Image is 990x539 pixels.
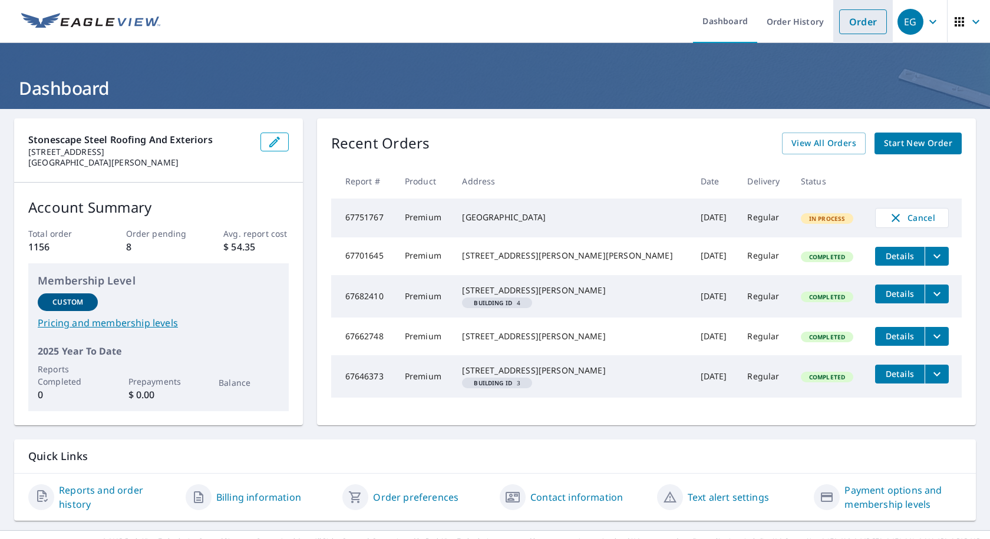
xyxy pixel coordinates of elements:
[791,136,856,151] span: View All Orders
[223,240,288,254] p: $ 54.35
[28,227,93,240] p: Total order
[691,199,738,237] td: [DATE]
[875,208,949,228] button: Cancel
[691,164,738,199] th: Date
[128,375,189,388] p: Prepayments
[395,164,453,199] th: Product
[530,490,623,504] a: Contact information
[467,380,527,386] span: 3
[28,147,251,157] p: [STREET_ADDRESS]
[52,297,83,307] p: Custom
[331,355,395,398] td: 67646373
[331,237,395,275] td: 67701645
[782,133,866,154] a: View All Orders
[28,133,251,147] p: Stonescape Steel Roofing and Exteriors
[453,164,691,199] th: Address
[395,199,453,237] td: Premium
[373,490,458,504] a: Order preferences
[874,133,962,154] a: Start New Order
[395,237,453,275] td: Premium
[802,293,852,301] span: Completed
[331,199,395,237] td: 67751767
[802,333,852,341] span: Completed
[738,318,791,355] td: Regular
[738,275,791,318] td: Regular
[897,9,923,35] div: EG
[462,250,681,262] div: [STREET_ADDRESS][PERSON_NAME][PERSON_NAME]
[126,240,191,254] p: 8
[688,490,769,504] a: Text alert settings
[925,365,949,383] button: filesDropdownBtn-67646373
[467,300,527,306] span: 4
[38,273,279,289] p: Membership Level
[691,275,738,318] td: [DATE]
[38,363,98,388] p: Reports Completed
[882,330,918,342] span: Details
[802,373,852,381] span: Completed
[28,449,962,464] p: Quick Links
[59,483,176,511] a: Reports and order history
[839,9,887,34] a: Order
[331,318,395,355] td: 67662748
[128,388,189,402] p: $ 0.00
[474,380,512,386] em: Building ID
[925,327,949,346] button: filesDropdownBtn-67662748
[462,330,681,342] div: [STREET_ADDRESS][PERSON_NAME]
[126,227,191,240] p: Order pending
[14,76,976,100] h1: Dashboard
[462,211,681,223] div: [GEOGRAPHIC_DATA]
[21,13,160,31] img: EV Logo
[219,376,279,389] p: Balance
[395,355,453,398] td: Premium
[875,285,925,303] button: detailsBtn-67682410
[462,365,681,376] div: [STREET_ADDRESS][PERSON_NAME]
[28,197,289,218] p: Account Summary
[691,318,738,355] td: [DATE]
[331,275,395,318] td: 67682410
[691,237,738,275] td: [DATE]
[738,355,791,398] td: Regular
[28,240,93,254] p: 1156
[474,300,512,306] em: Building ID
[802,214,853,223] span: In Process
[925,285,949,303] button: filesDropdownBtn-67682410
[223,227,288,240] p: Avg. report cost
[802,253,852,261] span: Completed
[395,318,453,355] td: Premium
[28,157,251,168] p: [GEOGRAPHIC_DATA][PERSON_NAME]
[691,355,738,398] td: [DATE]
[462,285,681,296] div: [STREET_ADDRESS][PERSON_NAME]
[887,211,936,225] span: Cancel
[875,247,925,266] button: detailsBtn-67701645
[882,250,918,262] span: Details
[791,164,866,199] th: Status
[882,288,918,299] span: Details
[925,247,949,266] button: filesDropdownBtn-67701645
[38,344,279,358] p: 2025 Year To Date
[738,199,791,237] td: Regular
[875,327,925,346] button: detailsBtn-67662748
[738,164,791,199] th: Delivery
[38,316,279,330] a: Pricing and membership levels
[844,483,962,511] a: Payment options and membership levels
[395,275,453,318] td: Premium
[882,368,918,379] span: Details
[216,490,301,504] a: Billing information
[884,136,952,151] span: Start New Order
[738,237,791,275] td: Regular
[38,388,98,402] p: 0
[331,133,430,154] p: Recent Orders
[331,164,395,199] th: Report #
[875,365,925,383] button: detailsBtn-67646373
